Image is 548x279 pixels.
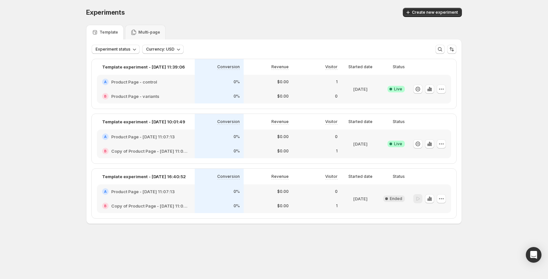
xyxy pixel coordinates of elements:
p: Conversion [217,174,240,179]
h2: A [104,135,107,139]
p: 1 [336,148,338,154]
button: Create new experiment [403,8,462,17]
p: 0 [335,189,338,194]
p: Conversion [217,119,240,124]
p: Visitor [325,174,338,179]
p: $0.00 [277,203,289,209]
span: Experiment status [96,47,130,52]
h2: Product Page - variants [111,93,159,100]
h2: A [104,190,107,194]
p: Conversion [217,64,240,70]
p: Status [393,119,405,124]
p: Visitor [325,119,338,124]
p: 1 [336,79,338,85]
p: Template experiment - [DATE] 10:01:49 [102,118,185,125]
p: Status [393,64,405,70]
p: [DATE] [353,86,368,92]
h2: Copy of Product Page - [DATE] 11:07:13 [111,148,190,154]
span: Live [394,141,402,147]
span: Experiments [86,8,125,16]
h2: Product Page - [DATE] 11:07:13 [111,133,175,140]
h2: A [104,80,107,84]
h2: B [104,94,107,98]
button: Sort the results [447,45,456,54]
p: Status [393,174,405,179]
p: 0 [335,94,338,99]
p: 0% [234,79,240,85]
p: Started date [348,119,373,124]
button: Currency: USD [142,45,184,54]
p: Revenue [271,174,289,179]
p: Revenue [271,64,289,70]
p: $0.00 [277,189,289,194]
h2: Copy of Product Page - [DATE] 11:07:13 [111,203,190,209]
p: Template experiment - [DATE] 11:39:06 [102,64,185,70]
h2: B [104,204,107,208]
p: 0% [234,203,240,209]
span: Create new experiment [412,10,458,15]
p: Started date [348,174,373,179]
h2: B [104,149,107,153]
div: Open Intercom Messenger [526,247,541,263]
p: [DATE] [353,141,368,147]
button: Experiment status [92,45,140,54]
p: $0.00 [277,94,289,99]
p: 1 [336,203,338,209]
p: 0% [234,94,240,99]
p: Template experiment - [DATE] 16:40:52 [102,173,186,180]
p: Template [99,30,118,35]
p: Revenue [271,119,289,124]
span: Live [394,86,402,92]
span: Ended [390,196,402,201]
h2: Product Page - control [111,79,157,85]
p: 0% [234,189,240,194]
p: $0.00 [277,134,289,139]
h2: Product Page - [DATE] 11:07:13 [111,188,175,195]
p: 0 [335,134,338,139]
p: Started date [348,64,373,70]
span: Currency: USD [146,47,175,52]
p: Visitor [325,64,338,70]
p: $0.00 [277,148,289,154]
p: 0% [234,148,240,154]
p: $0.00 [277,79,289,85]
p: Multi-page [138,30,160,35]
p: 0% [234,134,240,139]
p: [DATE] [353,195,368,202]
